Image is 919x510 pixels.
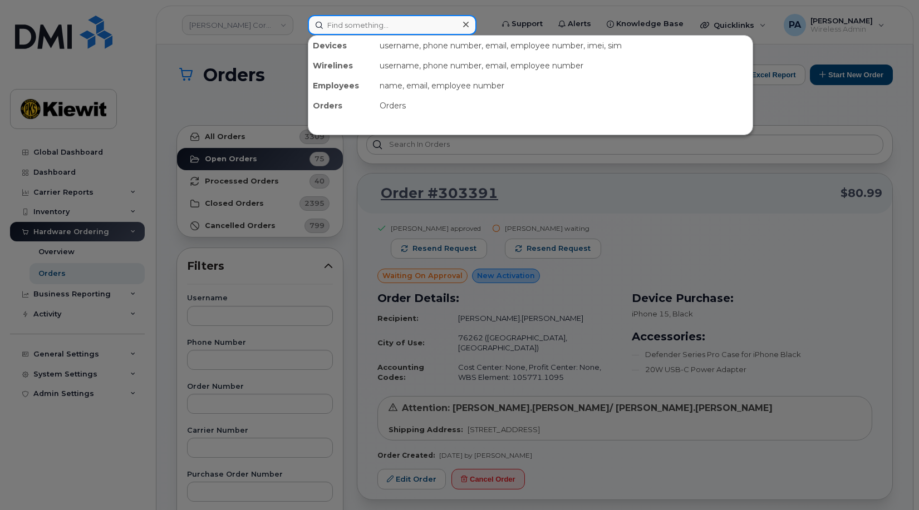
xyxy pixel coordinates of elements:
div: Orders [375,96,753,116]
div: Devices [308,36,375,56]
iframe: Messenger Launcher [871,462,911,502]
div: Wirelines [308,56,375,76]
div: username, phone number, email, employee number, imei, sim [375,36,753,56]
div: Orders [308,96,375,116]
div: Employees [308,76,375,96]
div: username, phone number, email, employee number [375,56,753,76]
div: name, email, employee number [375,76,753,96]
